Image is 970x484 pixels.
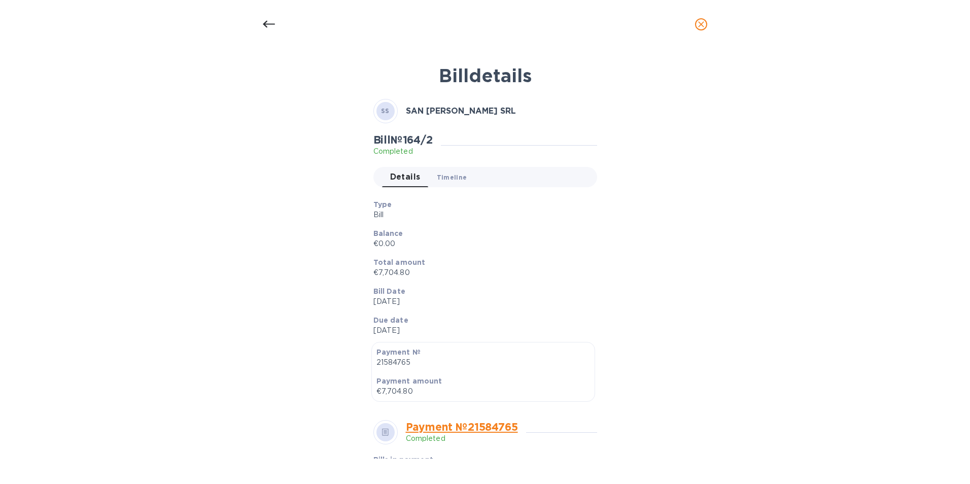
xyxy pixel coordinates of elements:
p: [DATE] [373,296,589,307]
p: Bill [373,210,589,220]
p: 21584765 [376,357,590,368]
p: [DATE] [373,325,589,336]
b: Bill Date [373,287,405,295]
p: €7,704.80 [376,386,590,397]
span: Details [390,170,421,184]
b: Bills in payment [373,456,433,464]
b: Balance [373,229,403,237]
p: €0.00 [373,238,589,249]
p: Completed [373,146,433,157]
b: Bill details [439,64,532,87]
b: Payment № [376,348,421,356]
b: SAN [PERSON_NAME] SRL [406,106,516,116]
p: Completed [406,433,518,444]
button: close [689,12,713,37]
p: €7,704.80 [373,267,589,278]
b: Total amount [373,258,426,266]
b: Payment amount [376,377,442,385]
b: SS [381,107,390,115]
a: Payment № 21584765 [406,421,518,433]
b: Due date [373,316,408,324]
b: Type [373,200,392,209]
span: Timeline [437,172,467,183]
h2: Bill № 164/2 [373,133,433,146]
